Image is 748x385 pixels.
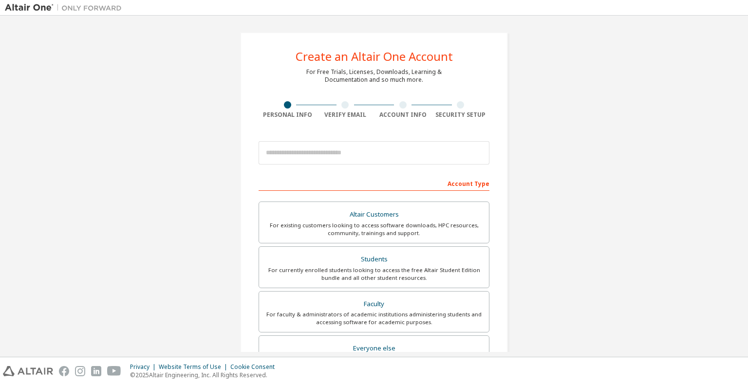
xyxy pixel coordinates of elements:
div: Privacy [130,363,159,371]
div: Cookie Consent [230,363,280,371]
img: altair_logo.svg [3,366,53,376]
img: youtube.svg [107,366,121,376]
div: Everyone else [265,342,483,355]
img: Altair One [5,3,127,13]
div: For faculty & administrators of academic institutions administering students and accessing softwa... [265,311,483,326]
img: facebook.svg [59,366,69,376]
p: © 2025 Altair Engineering, Inc. All Rights Reserved. [130,371,280,379]
div: Faculty [265,297,483,311]
div: Account Info [374,111,432,119]
div: Account Type [259,175,489,191]
img: linkedin.svg [91,366,101,376]
div: Verify Email [317,111,374,119]
div: Personal Info [259,111,317,119]
div: Website Terms of Use [159,363,230,371]
div: For Free Trials, Licenses, Downloads, Learning & Documentation and so much more. [306,68,442,84]
div: For existing customers looking to access software downloads, HPC resources, community, trainings ... [265,221,483,237]
img: instagram.svg [75,366,85,376]
div: Create an Altair One Account [296,51,453,62]
div: Students [265,253,483,266]
div: For currently enrolled students looking to access the free Altair Student Edition bundle and all ... [265,266,483,282]
div: Altair Customers [265,208,483,221]
div: Security Setup [432,111,490,119]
